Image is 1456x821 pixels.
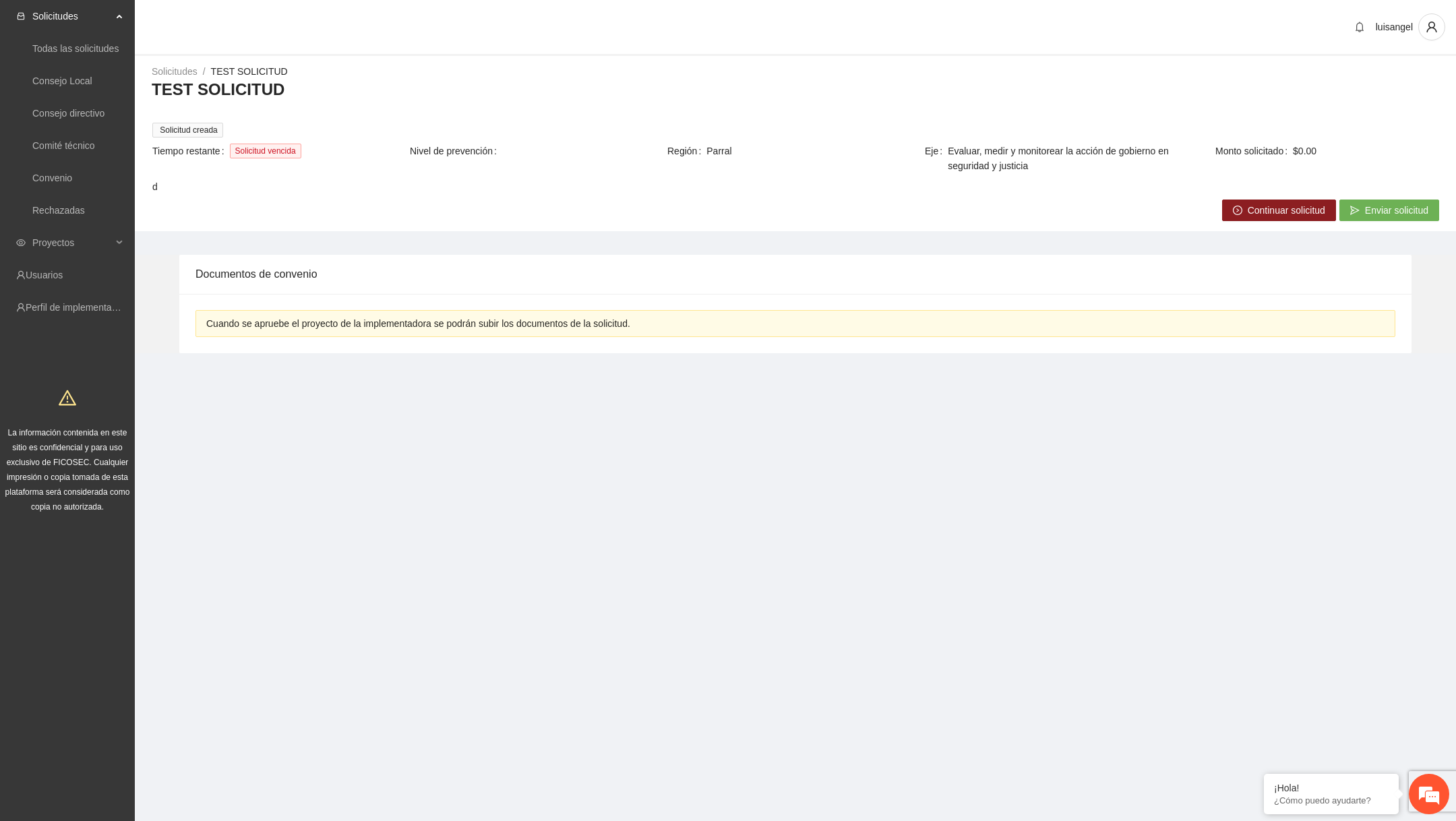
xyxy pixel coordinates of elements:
button: bell [1349,16,1370,38]
a: Perfil de implementadora [26,302,131,313]
a: TEST SOLICITUD [211,66,288,77]
span: eye [16,238,26,247]
div: Documentos de convenio [195,255,1395,293]
span: Solicitud creada [152,123,223,138]
a: Rechazadas [32,205,85,216]
button: sendEnviar solicitud [1339,200,1439,221]
a: Comité técnico [32,140,95,151]
a: Usuarios [26,270,63,280]
span: send [1350,206,1360,216]
span: Parral [706,144,923,158]
span: Enviar solicitud [1365,203,1428,218]
span: $0.00 [1293,144,1438,158]
div: Cuando se apruebe el proyecto de la implementadora se podrán subir los documentos de la solicitud. [206,316,1385,331]
span: / [203,66,206,77]
a: Solicitudes [152,66,198,77]
span: La información contenida en este sitio es confidencial y para uso exclusivo de FICOSEC. Cualquier... [5,428,130,512]
span: Evaluar, medir y monitorear la acción de gobierno en seguridad y justicia [948,144,1181,173]
span: Solicitud vencida [230,144,301,158]
span: Solicitudes [32,3,112,30]
span: Tiempo restante [152,144,230,158]
a: Convenio [32,173,72,183]
a: Todas las solicitudes [32,43,119,54]
span: inbox [16,11,26,21]
a: Consejo Local [32,75,92,86]
button: user [1418,13,1445,40]
span: Monto solicitado [1215,144,1293,158]
span: warning [59,389,76,406]
span: Continuar solicitud [1248,203,1325,218]
span: Eje [925,144,948,173]
p: ¿Cómo puedo ayudarte? [1274,795,1389,805]
span: bell [1349,22,1370,32]
a: Consejo directivo [32,108,104,119]
span: luisangel [1376,22,1413,32]
span: d [152,179,1438,194]
div: ¡Hola! [1274,783,1389,793]
span: Región [667,144,706,158]
span: Proyectos [32,229,112,256]
button: right-circleContinuar solicitud [1222,200,1336,221]
h3: TEST SOLICITUD [152,79,1439,100]
span: user [1419,21,1445,33]
span: Nivel de prevención [410,144,502,158]
span: right-circle [1233,206,1242,216]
